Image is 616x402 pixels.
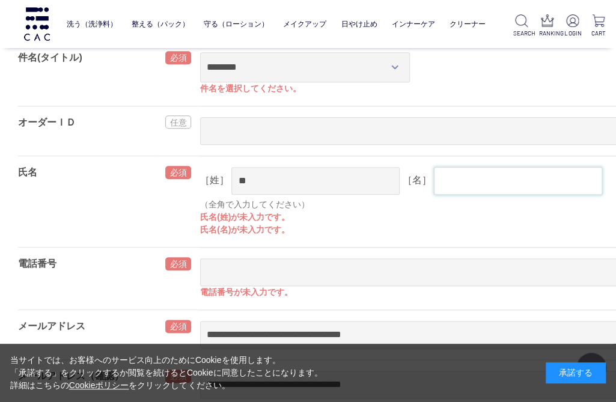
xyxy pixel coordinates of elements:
[18,321,85,331] label: メールアドレス
[18,167,37,177] label: 氏名
[564,14,581,38] a: LOGIN
[204,11,269,37] a: 守る（ローション）
[10,354,323,392] div: 当サイトでは、お客様へのサービス向上のためにCookieを使用します。 「承諾する」をクリックするか閲覧を続けるとCookieに同意したことになります。 詳細はこちらの をクリックしてください。
[18,258,56,269] label: 電話番号
[450,11,486,37] a: クリーナー
[22,7,52,41] img: logo
[67,11,117,37] a: 洗う（洗浄料）
[18,117,76,127] label: オーダーＩＤ
[132,11,189,37] a: 整える（パック）
[69,380,129,390] a: Cookieポリシー
[18,52,82,62] label: 件名(タイトル)
[590,29,606,38] p: CART
[546,362,606,383] div: 承諾する
[513,29,529,38] p: SEARCH
[341,11,377,37] a: 日やけ止め
[200,175,229,185] label: ［姓］
[590,14,606,38] a: CART
[539,14,555,38] a: RANKING
[539,29,555,38] p: RANKING
[403,175,432,185] label: ［名］
[564,29,581,38] p: LOGIN
[391,11,435,37] a: インナーケア
[283,11,326,37] a: メイクアップ
[513,14,529,38] a: SEARCH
